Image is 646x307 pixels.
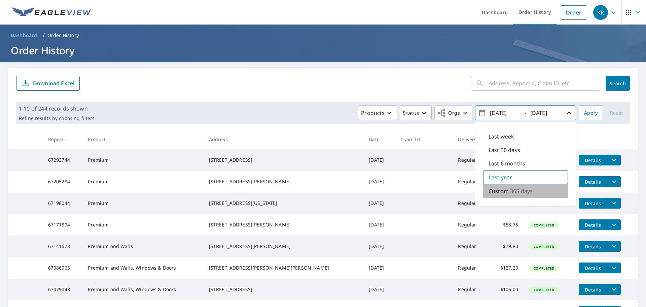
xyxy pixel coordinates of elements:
div: [STREET_ADDRESS] [209,157,358,163]
td: Regular [453,171,489,192]
th: Product [82,129,203,149]
input: yyyy/mm/dd [488,108,521,118]
span: - [478,107,573,119]
div: [STREET_ADDRESS][US_STATE] [209,200,358,207]
img: EV Logo [12,7,92,18]
nav: breadcrumb [8,30,638,41]
span: Details [583,200,603,207]
p: Refine results by choosing filters [19,115,95,121]
th: Address [204,129,364,149]
button: detailsBtn-67171894 [579,219,607,230]
td: Regular [453,149,489,171]
span: Details [583,157,603,163]
td: Premium [82,192,203,214]
span: Completed [530,287,558,292]
td: [DATE] [363,257,395,279]
span: Details [583,243,603,250]
input: Address, Report #, Claim ID, etc. [489,74,600,93]
p: Last 6 months [489,159,525,167]
div: [STREET_ADDRESS] [209,286,358,293]
td: Regular [453,192,489,214]
p: Download Excel [33,80,74,87]
div: [STREET_ADDRESS][PERSON_NAME] [209,243,358,250]
li: / [43,31,45,39]
p: Last week [489,132,514,141]
td: Premium and Walls, Windows & Doors [82,279,203,300]
span: Details [583,286,603,293]
button: detailsBtn-67205284 [579,176,607,187]
button: filesDropdownBtn-67086965 [607,263,621,273]
td: [DATE] [363,214,395,236]
button: detailsBtn-67198044 [579,198,607,209]
td: [DATE] [363,236,395,257]
td: [DATE] [363,149,395,171]
div: Last 6 months [483,157,568,170]
td: 67171894 [43,214,83,236]
button: filesDropdownBtn-67293744 [607,155,621,165]
div: Custom365 days [483,184,568,198]
div: Last year [483,170,568,184]
div: [STREET_ADDRESS][PERSON_NAME][PERSON_NAME] [209,265,358,271]
button: filesDropdownBtn-67141673 [607,241,621,252]
div: [STREET_ADDRESS][PERSON_NAME] [209,221,358,228]
p: 365 days [510,187,533,195]
p: Products [361,109,385,117]
p: Status [403,109,419,117]
span: Details [583,265,603,271]
p: Last year [489,173,512,181]
button: detailsBtn-67086965 [579,263,607,273]
td: $127.20 [489,257,524,279]
th: Report # [43,129,83,149]
div: Last week [483,130,568,143]
button: Products [358,105,397,120]
td: Premium and Walls, Windows & Doors [82,257,203,279]
td: [DATE] [363,192,395,214]
div: KR [593,5,608,20]
span: Completed [530,244,558,249]
td: Regular [453,279,489,300]
td: 67293744 [43,149,83,171]
span: Details [583,222,603,228]
th: Claim ID [395,129,453,149]
td: Premium [82,171,203,192]
p: Last 30 days [489,146,520,154]
button: filesDropdownBtn-67198044 [607,198,621,209]
td: Regular [453,214,489,236]
button: filesDropdownBtn-67205284 [607,176,621,187]
td: Regular [453,236,489,257]
button: Status [400,105,432,120]
td: Premium [82,214,203,236]
p: Custom [489,187,509,195]
td: 67198044 [43,192,83,214]
button: detailsBtn-67293744 [579,155,607,165]
h1: Order History [8,43,638,57]
span: Details [583,179,603,185]
td: $58.75 [489,214,524,236]
p: 1-10 of 244 records shown [19,104,95,113]
td: Premium [82,149,203,171]
td: [DATE] [363,279,395,300]
button: Search [606,76,630,91]
span: Apply [584,109,598,117]
span: Completed [530,266,558,271]
td: Regular [453,257,489,279]
span: Search [611,80,624,87]
td: 67205284 [43,171,83,192]
button: detailsBtn-67079043 [579,284,607,295]
span: Completed [530,223,558,227]
button: detailsBtn-67141673 [579,241,607,252]
th: Delivery [453,129,489,149]
td: 67141673 [43,236,83,257]
div: Last 30 days [483,143,568,157]
td: [DATE] [363,171,395,192]
button: filesDropdownBtn-67171894 [607,219,621,230]
button: Apply [579,105,603,120]
td: 67079043 [43,279,83,300]
td: Premium and Walls [82,236,203,257]
span: Orgs [437,109,460,117]
span: Dashboard [11,32,37,39]
button: filesDropdownBtn-67079043 [607,284,621,295]
a: Dashboard [8,30,40,41]
div: [STREET_ADDRESS][PERSON_NAME] [209,178,358,185]
button: Download Excel [16,76,80,91]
